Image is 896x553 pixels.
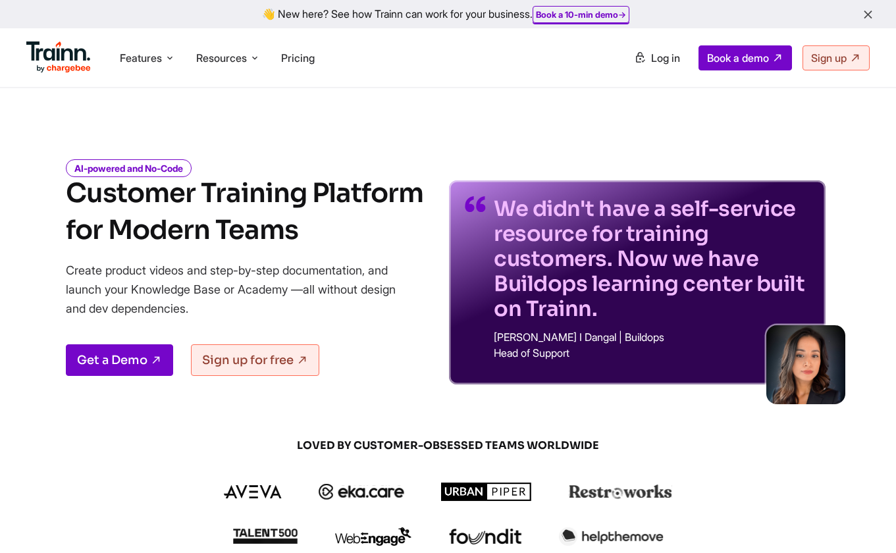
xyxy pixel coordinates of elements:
[626,46,688,70] a: Log in
[66,261,415,318] p: Create product videos and step-by-step documentation, and launch your Knowledge Base or Academy —...
[132,438,764,453] span: LOVED BY CUSTOMER-OBSESSED TEAMS WORLDWIDE
[536,9,626,20] a: Book a 10-min demo→
[465,196,486,212] img: quotes-purple.41a7099.svg
[559,527,664,546] img: helpthemove logo
[494,332,810,342] p: [PERSON_NAME] I Dangal | Buildops
[66,344,173,376] a: Get a Demo
[66,175,423,249] h1: Customer Training Platform for Modern Teams
[319,484,404,500] img: ekacare logo
[66,159,192,177] i: AI-powered and No-Code
[191,344,319,376] a: Sign up for free
[803,45,870,70] a: Sign up
[494,196,810,321] p: We didn't have a self-service resource for training customers. Now we have Buildops learning cent...
[698,45,792,70] a: Book a demo
[494,348,810,358] p: Head of Support
[196,51,247,65] span: Resources
[651,51,680,65] span: Log in
[120,51,162,65] span: Features
[448,529,522,544] img: foundit logo
[8,8,888,20] div: 👋 New here? See how Trainn can work for your business.
[441,483,532,501] img: urbanpiper logo
[811,51,847,65] span: Sign up
[232,528,298,544] img: talent500 logo
[766,325,845,404] img: sabina-buildops.d2e8138.png
[26,41,91,73] img: Trainn Logo
[224,485,282,498] img: aveva logo
[707,51,769,65] span: Book a demo
[569,485,672,499] img: restroworks logo
[536,9,618,20] b: Book a 10-min demo
[281,51,315,65] a: Pricing
[335,527,411,546] img: webengage logo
